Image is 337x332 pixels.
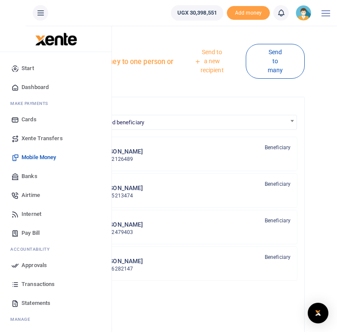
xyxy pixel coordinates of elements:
span: Dashboard [22,83,49,92]
span: Pay Bill [22,229,40,237]
h4: Mobile Money [58,44,178,53]
span: Transactions [22,280,55,289]
span: Add money [227,6,270,20]
span: Mobile Money [22,153,56,162]
li: Toup your wallet [227,6,270,20]
a: Xente Transfers [7,129,105,148]
h6: [PERSON_NAME] [96,184,143,192]
span: Beneficiary [265,180,291,188]
li: M [7,97,105,110]
h5: Send mobile money to one person or business [58,58,178,74]
p: 256782126489 [96,155,143,163]
a: logo-small logo-large logo-large [34,35,77,42]
a: Airtime [7,186,105,205]
span: UGX 30,398,551 [177,9,217,17]
span: countability [17,247,49,252]
h6: [PERSON_NAME] [96,221,143,228]
span: Cards [22,115,37,124]
span: Banks [22,172,37,181]
a: VKk [PERSON_NAME] 256782126489 Beneficiary [65,137,297,171]
a: SA [PERSON_NAME] 256706282147 Beneficiary [65,246,297,281]
span: Search for a saved beneficiary [65,115,297,129]
a: Cards [7,110,105,129]
li: Wallet ballance [167,5,227,21]
span: Start [22,64,34,73]
a: Mobile Money [7,148,105,167]
span: Beneficiary [265,217,291,224]
a: SA [PERSON_NAME] 256775213474 Beneficiary [65,173,297,208]
span: Beneficiary [265,144,291,151]
a: UGX 30,398,551 [171,5,223,21]
a: profile-user [296,5,315,21]
a: SGn [PERSON_NAME] 256772479403 Beneficiary [65,210,297,244]
li: Ac [7,243,105,256]
li: M [7,313,105,326]
a: Transactions [7,275,105,294]
p: 256775213474 [96,192,143,200]
a: Banks [7,167,105,186]
span: anage [15,317,31,322]
a: Send to a new recipient [173,45,246,78]
p: 256706282147 [96,265,143,273]
p: 256772479403 [96,228,143,237]
a: Dashboard [7,78,105,97]
a: Start [7,59,105,78]
a: Add money [227,9,270,15]
span: Statements [22,299,50,307]
span: Xente Transfers [22,134,63,143]
span: ake Payments [15,101,48,106]
a: Pay Bill [7,224,105,243]
img: profile-user [296,5,311,21]
span: Approvals [22,261,47,270]
a: Approvals [7,256,105,275]
img: logo-large [35,33,77,46]
span: Search for a saved beneficiary [65,115,297,130]
a: Statements [7,294,105,313]
a: Internet [7,205,105,224]
span: Airtime [22,191,40,200]
div: Open Intercom Messenger [308,303,328,323]
h6: [PERSON_NAME] [96,148,143,155]
span: Beneficiary [265,253,291,261]
h6: [PERSON_NAME] [96,258,143,265]
a: Send to many [246,44,305,79]
span: Internet [22,210,41,218]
